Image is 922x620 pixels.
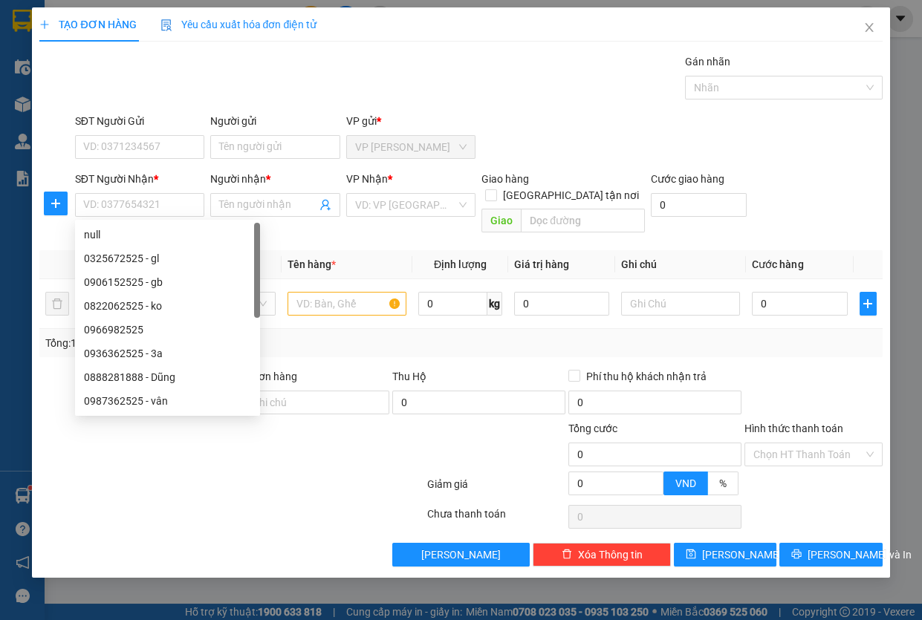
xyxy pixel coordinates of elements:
span: Khác [165,293,266,315]
span: plus [860,298,876,310]
span: [GEOGRAPHIC_DATA] tận nơi [497,187,645,203]
label: Ghi chú đơn hàng [216,371,298,382]
span: Định lượng [434,258,487,270]
span: user-add [319,199,331,211]
input: VD: Bàn, Ghế [288,292,406,316]
span: kg [487,292,502,316]
button: delete [45,292,69,316]
span: % [719,477,727,489]
button: [PERSON_NAME] [392,543,530,567]
span: Giao hàng [481,173,529,185]
img: icon [160,19,172,31]
div: Giảm giá [426,476,567,502]
span: VP Nhận [346,173,388,185]
button: deleteXóa Thông tin [533,543,671,567]
span: VND [675,477,696,489]
div: SĐT Người Nhận [75,171,204,187]
input: 0 [514,292,609,316]
label: Cước giao hàng [651,173,724,185]
button: printer[PERSON_NAME] và In [779,543,882,567]
span: plus [39,19,50,30]
div: VP gửi [346,113,475,129]
div: SĐT Người Gửi [75,113,204,129]
div: Chưa thanh toán [426,506,567,532]
span: SL [85,258,97,270]
span: VP Thanh Xuân [355,136,467,158]
input: Ghi Chú [621,292,740,316]
span: printer [791,549,802,561]
span: Tên hàng [288,258,336,270]
span: close [863,22,875,33]
input: Dọc đường [521,209,645,232]
span: [PERSON_NAME] và In [808,546,912,563]
input: Ghi chú đơn hàng [216,391,389,414]
span: Xóa Thông tin [578,546,643,563]
span: TẠO ĐƠN HÀNG [39,19,136,30]
input: Cước giao hàng [651,193,747,217]
span: Yêu cầu xuất hóa đơn điện tử [160,19,317,30]
span: save [686,549,696,561]
button: plus [860,292,877,316]
div: Người gửi [210,113,340,129]
button: save[PERSON_NAME] [674,543,776,567]
span: Cước hàng [752,258,803,270]
span: delete [562,549,572,561]
label: Hình thức thanh toán [744,422,843,434]
span: Giao [481,209,521,232]
span: Phí thu hộ khách nhận trả [580,368,712,385]
th: Ghi chú [615,250,746,279]
span: [PERSON_NAME] [421,546,501,563]
span: Thu Hộ [392,371,426,382]
div: Tổng: 1 [45,335,357,351]
span: Giá trị hàng [514,258,569,270]
b: GỬI : VP [PERSON_NAME] [19,108,259,132]
label: Gán nhãn [685,56,730,68]
li: Số 378 [PERSON_NAME] ( trong nhà khách [GEOGRAPHIC_DATA]) [139,36,621,55]
span: [PERSON_NAME] [702,546,782,563]
button: Close [848,7,890,49]
span: Đơn vị tính [156,258,212,270]
span: plus [45,198,67,209]
span: Tổng cước [568,422,617,434]
button: plus [44,192,68,215]
li: Hotline: 0965551559 [139,55,621,74]
div: Người nhận [210,171,340,187]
